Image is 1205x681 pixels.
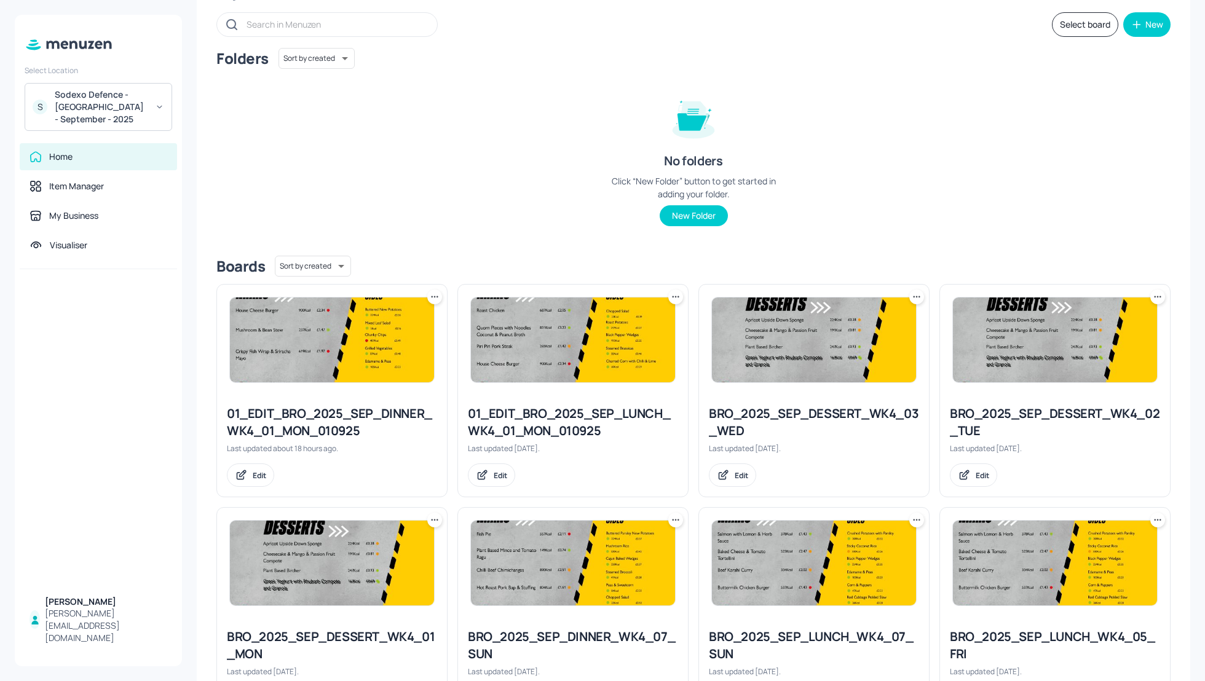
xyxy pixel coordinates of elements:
div: Visualiser [50,239,87,251]
div: Item Manager [49,180,104,192]
img: 2025-05-20-1747740639646etna42jsom7.jpeg [953,297,1157,382]
div: New [1145,20,1163,29]
img: 2025-05-28-1748433425159lcuaa7hng09.jpeg [471,521,675,605]
div: [PERSON_NAME] [45,596,167,608]
div: Sodexo Defence - [GEOGRAPHIC_DATA] - September - 2025 [55,89,148,125]
div: Last updated [DATE]. [709,666,919,677]
div: Edit [976,470,989,481]
div: Edit [735,470,748,481]
div: BRO_2025_SEP_LUNCH_WK4_05_FRI [950,628,1160,663]
button: Select board [1052,12,1118,37]
div: No folders [664,152,722,170]
img: 2025-05-28-1748424806345wo5jep7aumd.jpeg [712,521,916,605]
img: 2025-09-01-1756719036836amrvo36h3ss.jpeg [471,297,675,382]
img: 2025-05-28-1748424806345wo5jep7aumd.jpeg [953,521,1157,605]
div: Last updated [DATE]. [468,666,678,677]
div: Edit [494,470,507,481]
div: Last updated [DATE]. [227,666,437,677]
div: Folders [216,49,269,68]
div: BRO_2025_SEP_DESSERT_WK4_02_TUE [950,405,1160,439]
div: 01_EDIT_BRO_2025_SEP_DINNER_WK4_01_MON_010925 [227,405,437,439]
div: BRO_2025_SEP_DESSERT_WK4_01_MON [227,628,437,663]
div: BRO_2025_SEP_DINNER_WK4_07_SUN [468,628,678,663]
button: New Folder [660,205,728,226]
img: 2025-05-20-1747740639646etna42jsom7.jpeg [230,521,434,605]
div: Home [49,151,73,163]
div: Click “New Folder” button to get started in adding your folder. [601,175,786,200]
div: Last updated about 18 hours ago. [227,443,437,454]
input: Search in Menuzen [247,15,425,33]
div: Sort by created [275,254,351,278]
div: [PERSON_NAME][EMAIL_ADDRESS][DOMAIN_NAME] [45,607,167,644]
div: BRO_2025_SEP_DESSERT_WK4_03_WED [709,405,919,439]
div: Boards [216,256,265,276]
img: folder-empty [663,86,724,148]
div: My Business [49,210,98,222]
div: 01_EDIT_BRO_2025_SEP_LUNCH_WK4_01_MON_010925 [468,405,678,439]
div: Sort by created [279,46,355,71]
button: New [1123,12,1171,37]
div: Last updated [DATE]. [950,666,1160,677]
div: Last updated [DATE]. [950,443,1160,454]
img: 2025-05-20-1747740639646etna42jsom7.jpeg [712,297,916,382]
div: Last updated [DATE]. [709,443,919,454]
div: Last updated [DATE]. [468,443,678,454]
img: 2025-09-01-17567411628007slzner2k7u.jpeg [230,297,434,382]
div: BRO_2025_SEP_LUNCH_WK4_07_SUN [709,628,919,663]
div: Edit [253,470,266,481]
div: Select Location [25,65,172,76]
div: S [33,100,47,114]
